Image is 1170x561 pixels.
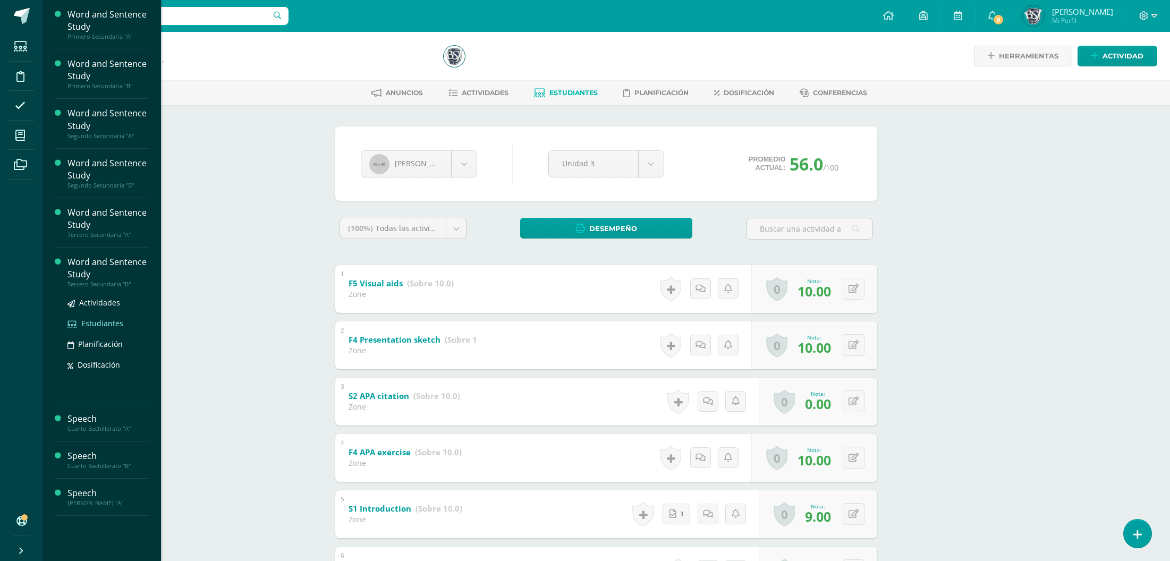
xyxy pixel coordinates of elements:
a: F4 Presentation sketch (Sobre 10.0) [349,331,491,348]
b: F4 APA exercise [349,447,411,457]
span: Dosificación [78,360,120,370]
strong: (Sobre 10.0) [416,503,462,514]
a: S1 Introduction (Sobre 10.0) [349,500,462,517]
a: Anuncios [371,84,423,101]
span: 9 [993,14,1004,25]
div: Zone [349,289,454,299]
a: Actividades [67,296,148,309]
div: Zone [349,402,460,412]
h1: Speech [83,44,431,58]
a: F5 Visual aids (Sobre 10.0) [349,275,454,292]
span: (100%) [348,223,373,233]
a: Herramientas [974,46,1072,66]
b: S1 Introduction [349,503,411,514]
div: Cuarto Bachillerato "A" [67,425,148,432]
div: Word and Sentence Study [67,157,148,182]
div: Nota: [805,390,831,397]
strong: (Sobre 10.0) [413,390,460,401]
div: Nota: [805,503,831,510]
div: Tercero Secundaria "B" [67,280,148,288]
span: Actividad [1103,46,1143,66]
span: Estudiantes [81,318,123,328]
span: 10.00 [798,282,831,300]
strong: (Sobre 10.0) [415,447,462,457]
a: Word and Sentence StudyPrimero Secundaria "A" [67,8,148,40]
a: Conferencias [800,84,867,101]
strong: (Sobre 10.0) [445,334,491,345]
span: Todas las actividades de esta unidad [376,223,507,233]
a: 0 [766,277,787,301]
a: S2 APA citation (Sobre 10.0) [349,388,460,405]
div: [PERSON_NAME] "A" [67,499,148,507]
a: SpeechCuarto Bachillerato "B" [67,450,148,470]
div: Zone [349,514,462,524]
a: Desempeño [520,218,692,239]
a: Word and Sentence StudyTercero Secundaria "A" [67,207,148,239]
img: ac1110cd471b9ffa874f13d93ccfeac6.png [1023,5,1044,27]
div: Cuarto Bachillerato "B" [67,462,148,470]
a: Word and Sentence StudySegundo Secundaria "A" [67,107,148,139]
div: Word and Sentence Study [67,256,148,280]
div: Speech [67,450,148,462]
a: Word and Sentence StudySegundo Secundaria "B" [67,157,148,189]
div: Zone [349,458,462,468]
span: Conferencias [813,89,867,97]
a: Estudiantes [534,84,598,101]
span: Desempeño [589,219,637,239]
span: 10.00 [798,338,831,356]
a: (100%)Todas las actividades de esta unidad [340,218,466,239]
span: 0.00 [805,395,831,413]
span: [PERSON_NAME] [395,158,454,168]
a: 0 [774,389,795,414]
a: Actividad [1078,46,1157,66]
a: Dosificación [714,84,774,101]
a: Word and Sentence StudyTercero Secundaria "B" [67,256,148,288]
div: Tercero Secundaria "A" [67,231,148,239]
span: /100 [823,163,838,173]
span: 10.00 [798,451,831,469]
span: Herramientas [999,46,1058,66]
img: 40x40 [369,154,389,174]
a: Actividades [448,84,508,101]
a: Planificación [67,338,148,350]
span: Actividades [462,89,508,97]
a: Word and Sentence StudyPrimero Secundaria "B" [67,58,148,90]
a: Planificación [623,84,689,101]
span: 56.0 [790,152,823,175]
a: [PERSON_NAME] [361,151,477,177]
span: 9.00 [805,507,831,525]
div: Word and Sentence Study [67,207,148,231]
div: Speech [67,487,148,499]
span: Estudiantes [549,89,598,97]
a: 1 [663,504,690,524]
span: Dosificación [724,89,774,97]
a: 0 [766,333,787,358]
img: ac1110cd471b9ffa874f13d93ccfeac6.png [444,46,465,67]
span: Unidad 3 [562,151,625,176]
a: 0 [774,502,795,526]
div: Nota: [798,334,831,341]
span: Mi Perfil [1052,16,1113,25]
div: Word and Sentence Study [67,107,148,132]
b: F5 Visual aids [349,278,403,288]
a: Estudiantes [67,317,148,329]
div: Primero Secundaria "A" [67,33,148,40]
div: Segundo Secundaria "B" [67,182,148,189]
div: Speech [67,413,148,425]
a: SpeechCuarto Bachillerato "A" [67,413,148,432]
div: Nota: [798,277,831,285]
div: Word and Sentence Study [67,8,148,33]
a: 0 [766,446,787,470]
span: Planificación [634,89,689,97]
a: Speech[PERSON_NAME] "A" [67,487,148,507]
span: Actividades [79,297,120,308]
a: Dosificación [67,359,148,371]
b: F4 Presentation sketch [349,334,440,345]
a: Unidad 3 [549,151,664,177]
input: Buscar una actividad aquí... [747,218,872,239]
div: Cuarto Bachillerato 'A' [83,58,431,69]
input: Busca un usuario... [49,7,289,25]
span: 1 [681,504,683,524]
div: Word and Sentence Study [67,58,148,82]
b: S2 APA citation [349,390,409,401]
